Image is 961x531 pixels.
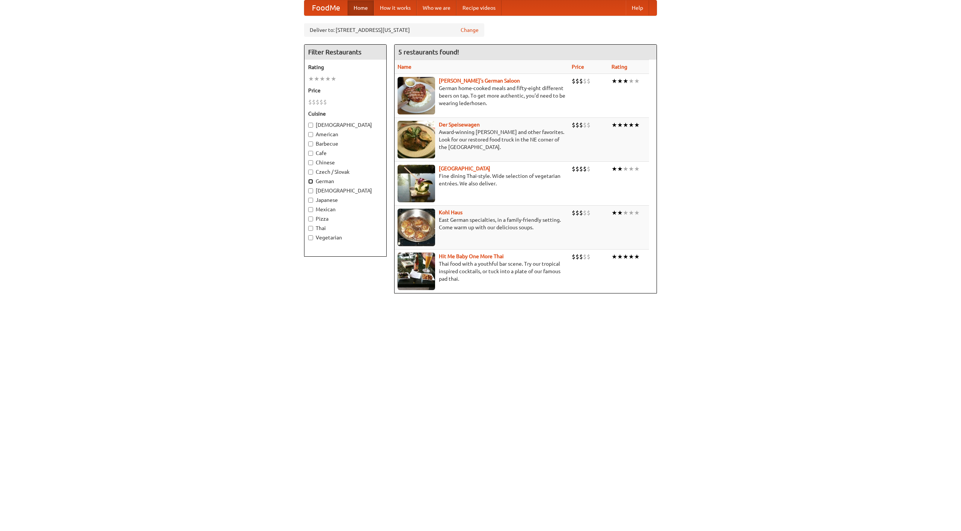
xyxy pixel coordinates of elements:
label: Thai [308,224,383,232]
img: esthers.jpg [398,77,435,114]
a: Kohl Haus [439,209,462,215]
li: ★ [314,75,319,83]
li: ★ [612,165,617,173]
li: $ [312,98,316,106]
li: $ [587,165,590,173]
li: ★ [617,77,623,85]
input: Thai [308,226,313,231]
p: East German specialties, in a family-friendly setting. Come warm up with our delicious soups. [398,216,566,231]
h5: Cuisine [308,110,383,117]
li: $ [587,209,590,217]
li: ★ [325,75,331,83]
a: [GEOGRAPHIC_DATA] [439,165,490,171]
li: $ [583,77,587,85]
li: ★ [623,165,628,173]
li: ★ [617,209,623,217]
p: Award-winning [PERSON_NAME] and other favorites. Look for our restored food truck in the NE corne... [398,128,566,151]
li: $ [308,98,312,106]
ng-pluralize: 5 restaurants found! [398,48,459,56]
li: ★ [617,165,623,173]
a: How it works [374,0,417,15]
p: German home-cooked meals and fifty-eight different beers on tap. To get more authentic, you'd nee... [398,84,566,107]
li: $ [572,121,575,129]
li: ★ [634,209,640,217]
li: ★ [331,75,336,83]
li: ★ [634,77,640,85]
li: ★ [319,75,325,83]
img: babythai.jpg [398,253,435,290]
li: ★ [612,253,617,261]
li: ★ [617,121,623,129]
label: Mexican [308,206,383,213]
li: $ [572,253,575,261]
a: Hit Me Baby One More Thai [439,253,504,259]
a: Home [348,0,374,15]
a: FoodMe [304,0,348,15]
label: [DEMOGRAPHIC_DATA] [308,187,383,194]
li: $ [587,77,590,85]
input: Japanese [308,198,313,203]
a: Change [461,26,479,34]
h5: Price [308,87,383,94]
input: American [308,132,313,137]
li: ★ [628,165,634,173]
li: $ [579,165,583,173]
li: ★ [617,253,623,261]
li: $ [579,253,583,261]
a: Recipe videos [456,0,502,15]
label: Pizza [308,215,383,223]
li: $ [583,121,587,129]
li: $ [583,209,587,217]
li: $ [572,209,575,217]
h4: Filter Restaurants [304,45,386,60]
li: $ [579,209,583,217]
input: Cafe [308,151,313,156]
li: $ [316,98,319,106]
li: ★ [628,209,634,217]
li: ★ [634,253,640,261]
li: ★ [612,77,617,85]
li: $ [575,253,579,261]
li: $ [575,121,579,129]
input: Chinese [308,160,313,165]
li: $ [572,77,575,85]
img: speisewagen.jpg [398,121,435,158]
li: ★ [634,121,640,129]
label: Japanese [308,196,383,204]
li: $ [319,98,323,106]
a: Who we are [417,0,456,15]
li: ★ [623,253,628,261]
div: Deliver to: [STREET_ADDRESS][US_STATE] [304,23,484,37]
a: Help [626,0,649,15]
li: $ [579,121,583,129]
input: [DEMOGRAPHIC_DATA] [308,188,313,193]
li: $ [572,165,575,173]
label: German [308,178,383,185]
li: ★ [612,121,617,129]
p: Fine dining Thai-style. Wide selection of vegetarian entrées. We also deliver. [398,172,566,187]
input: Barbecue [308,141,313,146]
li: $ [587,253,590,261]
img: satay.jpg [398,165,435,202]
p: Thai food with a youthful bar scene. Try our tropical inspired cocktails, or tuck into a plate of... [398,260,566,283]
li: ★ [628,77,634,85]
label: [DEMOGRAPHIC_DATA] [308,121,383,129]
li: $ [583,253,587,261]
li: $ [583,165,587,173]
h5: Rating [308,63,383,71]
li: ★ [612,209,617,217]
a: [PERSON_NAME]'s German Saloon [439,78,520,84]
li: $ [579,77,583,85]
label: Czech / Slovak [308,168,383,176]
input: Pizza [308,217,313,221]
li: ★ [628,253,634,261]
a: Name [398,64,411,70]
label: American [308,131,383,138]
input: German [308,179,313,184]
label: Cafe [308,149,383,157]
li: ★ [623,209,628,217]
li: $ [575,165,579,173]
input: Czech / Slovak [308,170,313,174]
